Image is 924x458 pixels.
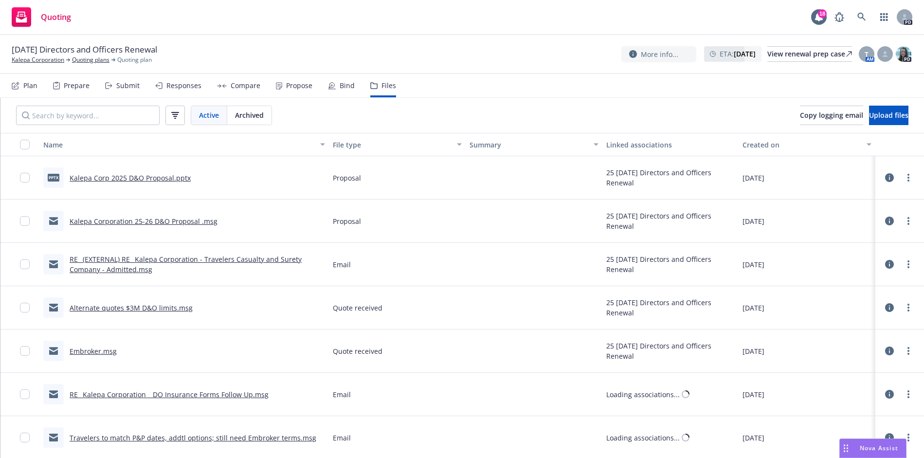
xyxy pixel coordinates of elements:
[333,259,351,270] span: Email
[839,439,906,458] button: Nova Assist
[231,82,260,90] div: Compare
[20,346,30,356] input: Toggle Row Selected
[70,173,191,183] a: Kalepa Corp 2025 D&O Proposal.pptx
[23,82,37,90] div: Plan
[72,55,109,64] a: Quoting plans
[874,7,894,27] a: Switch app
[606,167,735,188] div: 25 [DATE] Directors and Officers Renewal
[818,9,827,18] div: 18
[20,433,30,442] input: Toggle Row Selected
[12,55,64,64] a: Kalepa Corporation
[606,211,735,231] div: 25 [DATE] Directors and Officers Renewal
[39,133,329,156] button: Name
[235,110,264,120] span: Archived
[743,259,764,270] span: [DATE]
[12,44,157,55] span: [DATE] Directors and Officers Renewal
[333,303,382,313] span: Quote received
[800,106,863,125] button: Copy logging email
[869,106,908,125] button: Upload files
[606,297,735,318] div: 25 [DATE] Directors and Officers Renewal
[20,303,30,312] input: Toggle Row Selected
[743,140,861,150] div: Created on
[903,258,914,270] a: more
[840,439,852,458] div: Drag to move
[743,433,764,443] span: [DATE]
[606,341,735,361] div: 25 [DATE] Directors and Officers Renewal
[602,133,739,156] button: Linked associations
[869,110,908,120] span: Upload files
[70,255,302,274] a: RE_ (EXTERNAL) RE_ Kalepa Corporation - Travelers Casualty and Surety Company - Admitted.msg
[743,216,764,226] span: [DATE]
[70,217,217,226] a: Kalepa Corporation 25-26 D&O Proposal .msg
[903,302,914,313] a: more
[329,133,466,156] button: File type
[286,82,312,90] div: Propose
[830,7,849,27] a: Report a Bug
[860,444,898,452] span: Nova Assist
[333,346,382,356] span: Quote received
[333,216,361,226] span: Proposal
[865,49,869,59] span: T
[903,345,914,357] a: more
[903,388,914,400] a: more
[20,173,30,183] input: Toggle Row Selected
[117,55,152,64] span: Quoting plan
[20,259,30,269] input: Toggle Row Selected
[743,173,764,183] span: [DATE]
[333,389,351,400] span: Email
[767,46,852,62] a: View renewal prep case
[896,46,911,62] img: photo
[64,82,90,90] div: Prepare
[734,49,756,58] strong: [DATE]
[903,432,914,443] a: more
[606,140,735,150] div: Linked associations
[70,390,269,399] a: RE_ Kalepa Corporation _ DO Insurance Forms Follow Up.msg
[743,346,764,356] span: [DATE]
[743,389,764,400] span: [DATE]
[166,82,201,90] div: Responses
[852,7,871,27] a: Search
[70,347,117,356] a: Embroker.msg
[743,303,764,313] span: [DATE]
[470,140,588,150] div: Summary
[641,49,678,59] span: More info...
[20,140,30,149] input: Select all
[606,433,680,443] div: Loading associations...
[8,3,75,31] a: Quoting
[903,172,914,183] a: more
[333,173,361,183] span: Proposal
[333,433,351,443] span: Email
[767,47,852,61] div: View renewal prep case
[381,82,396,90] div: Files
[116,82,140,90] div: Submit
[606,389,680,400] div: Loading associations...
[20,389,30,399] input: Toggle Row Selected
[466,133,602,156] button: Summary
[48,174,59,181] span: pptx
[41,13,71,21] span: Quoting
[800,110,863,120] span: Copy logging email
[70,433,316,442] a: Travelers to match P&P dates, addtl options; still need Embroker terms.msg
[739,133,875,156] button: Created on
[606,254,735,275] div: 25 [DATE] Directors and Officers Renewal
[340,82,355,90] div: Bind
[903,215,914,227] a: more
[333,140,451,150] div: File type
[20,216,30,226] input: Toggle Row Selected
[621,46,696,62] button: More info...
[70,303,193,312] a: Alternate quotes $3M D&O limits.msg
[43,140,314,150] div: Name
[16,106,160,125] input: Search by keyword...
[720,49,756,59] span: ETA :
[199,110,219,120] span: Active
